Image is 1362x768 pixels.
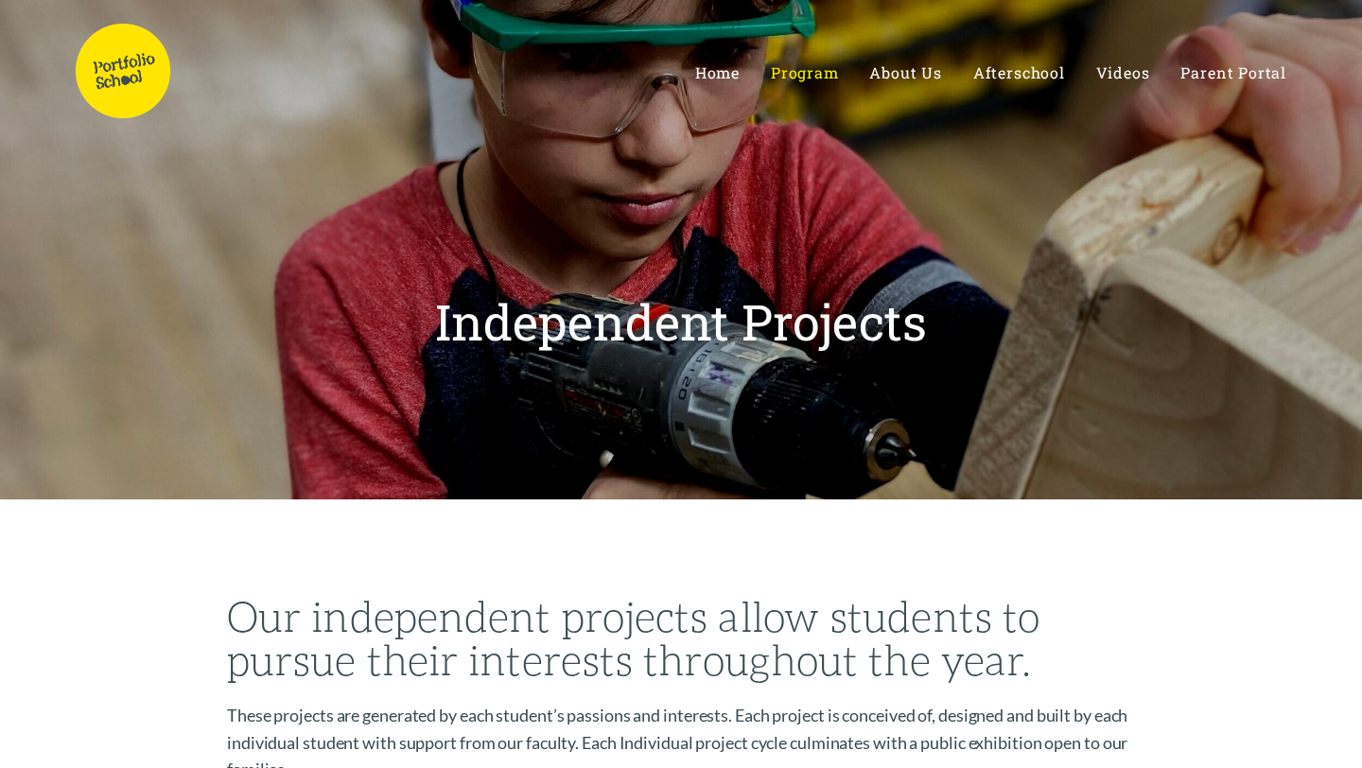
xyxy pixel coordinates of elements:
a: Home [695,63,740,81]
img: Portfolio School [76,24,170,118]
span: Afterschool [973,62,1065,82]
span: Home [695,62,740,82]
h1: Our independent projects allow students to pursue their interests throughout the year. [227,594,1135,681]
span: About Us [869,62,941,82]
span: Parent Portal [1180,62,1286,82]
span: Videos [1096,62,1150,82]
a: Parent Portal [1180,63,1286,81]
h1: Independent Projects [435,297,927,346]
span: Program [771,62,839,82]
a: Afterschool [973,63,1065,81]
a: Videos [1096,63,1150,81]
